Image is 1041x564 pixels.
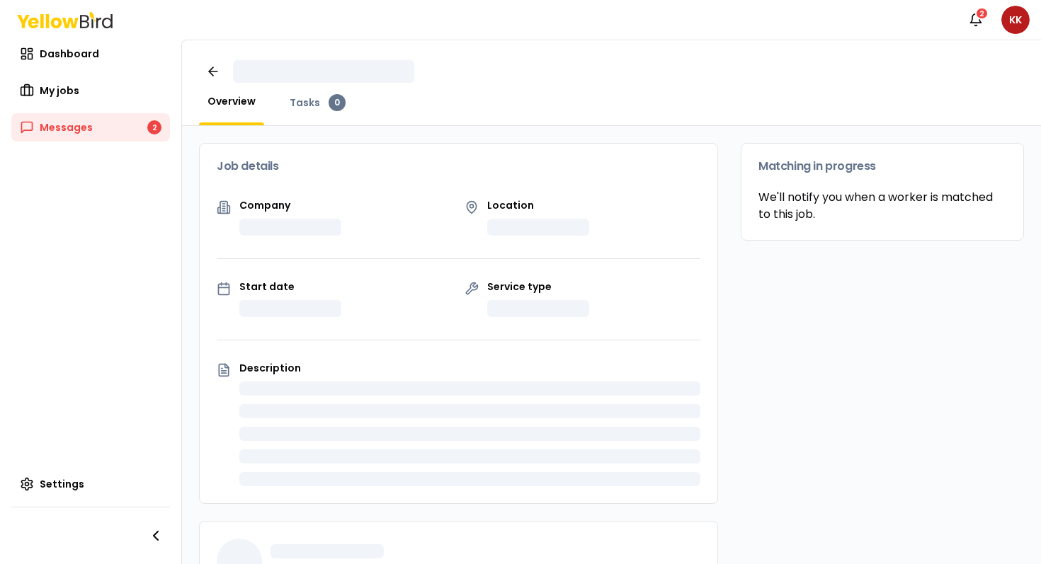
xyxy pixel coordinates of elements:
[239,363,700,373] p: Description
[758,189,1006,223] p: We'll notify you when a worker is matched to this job.
[11,76,170,105] a: My jobs
[962,6,990,34] button: 2
[281,94,354,111] a: Tasks0
[11,470,170,498] a: Settings
[1001,6,1030,34] span: KK
[40,477,84,491] span: Settings
[217,161,700,172] h3: Job details
[40,47,99,61] span: Dashboard
[329,94,346,111] div: 0
[239,282,341,292] p: Start date
[758,161,1006,172] h3: Matching in progress
[199,94,264,108] a: Overview
[40,120,93,134] span: Messages
[11,40,170,68] a: Dashboard
[290,96,320,110] span: Tasks
[487,200,589,210] p: Location
[147,120,161,134] div: 2
[207,94,256,108] span: Overview
[975,7,989,20] div: 2
[239,200,341,210] p: Company
[11,113,170,142] a: Messages2
[487,282,589,292] p: Service type
[40,84,79,98] span: My jobs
